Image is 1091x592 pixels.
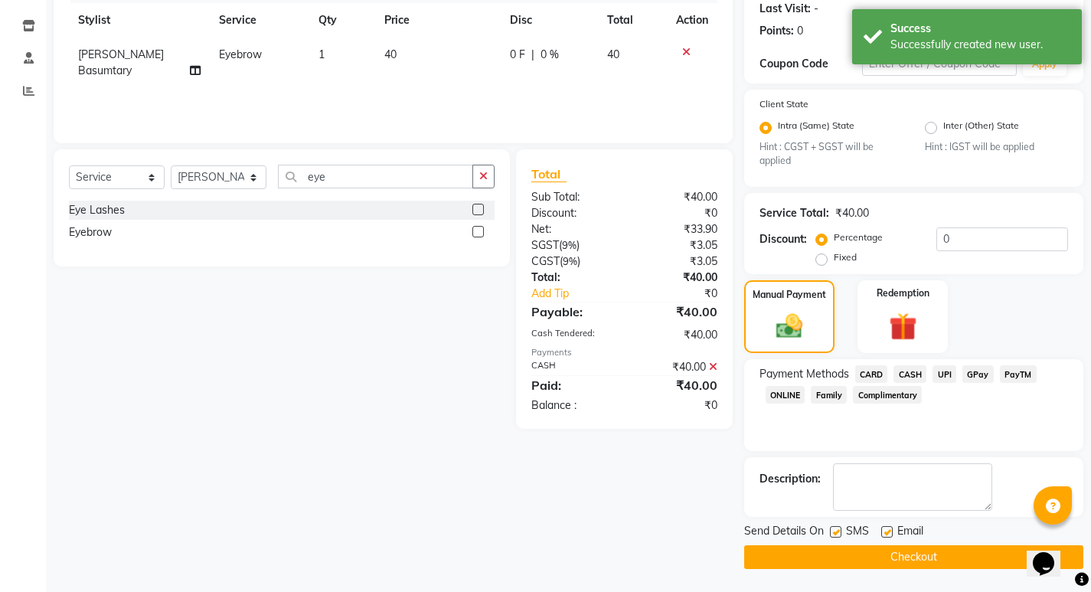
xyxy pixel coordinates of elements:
span: 40 [607,47,619,61]
img: _gift.svg [880,309,926,344]
div: Sub Total: [520,189,624,205]
div: Eye Lashes [69,202,125,218]
span: UPI [933,365,956,383]
th: Price [375,3,500,38]
div: Discount: [520,205,624,221]
div: ₹40.00 [624,327,728,343]
span: 0 F [510,47,525,63]
div: ₹40.00 [624,359,728,375]
div: Total: [520,270,624,286]
div: Points: [759,23,794,39]
div: ₹0 [624,205,728,221]
span: Payment Methods [759,366,849,382]
span: SMS [846,523,869,542]
div: ₹40.00 [624,270,728,286]
div: - [814,1,818,17]
div: Cash Tendered: [520,327,624,343]
span: Family [811,386,847,404]
button: Apply [1023,53,1067,76]
div: Last Visit: [759,1,811,17]
th: Service [210,3,309,38]
span: 40 [384,47,397,61]
a: Add Tip [520,286,642,302]
span: 1 [318,47,325,61]
div: Net: [520,221,624,237]
div: Service Total: [759,205,829,221]
div: Balance : [520,397,624,414]
div: Payments [531,346,717,359]
div: Discount: [759,231,807,247]
div: Eyebrow [69,224,112,240]
small: Hint : CGST + SGST will be applied [759,140,903,168]
th: Disc [501,3,599,38]
div: ₹40.00 [624,303,728,321]
button: Checkout [744,545,1083,569]
div: ( ) [520,253,624,270]
th: Qty [309,3,376,38]
div: ₹3.05 [624,253,728,270]
div: ₹40.00 [624,189,728,205]
div: ₹0 [642,286,729,302]
span: CASH [893,365,926,383]
span: 9% [562,239,577,251]
div: ₹33.90 [624,221,728,237]
div: ( ) [520,237,624,253]
span: GPay [962,365,994,383]
div: 0 [797,23,803,39]
span: CARD [855,365,888,383]
span: CGST [531,254,560,268]
iframe: chat widget [1027,531,1076,577]
span: [PERSON_NAME] Basumtary [78,47,164,77]
label: Redemption [877,286,929,300]
label: Fixed [834,250,857,264]
label: Inter (Other) State [943,119,1019,137]
th: Stylist [69,3,210,38]
div: ₹0 [624,397,728,414]
label: Percentage [834,231,883,244]
div: ₹40.00 [835,205,869,221]
div: ₹3.05 [624,237,728,253]
span: Complimentary [853,386,922,404]
span: SGST [531,238,559,252]
span: Email [897,523,923,542]
span: ONLINE [766,386,805,404]
span: | [531,47,534,63]
label: Client State [759,97,808,111]
span: 0 % [541,47,559,63]
label: Manual Payment [753,288,826,302]
th: Action [667,3,717,38]
div: Success [890,21,1070,37]
div: Payable: [520,303,624,321]
small: Hint : IGST will be applied [925,140,1068,154]
div: Paid: [520,376,624,394]
span: PayTM [1000,365,1037,383]
input: Search or Scan [278,165,473,188]
div: Coupon Code [759,56,862,72]
span: 9% [563,255,577,267]
span: Total [531,166,567,182]
div: CASH [520,359,624,375]
img: _cash.svg [768,311,811,342]
th: Total [598,3,666,38]
span: Send Details On [744,523,824,542]
span: Eyebrow [219,47,262,61]
div: Description: [759,471,821,487]
div: Successfully created new user. [890,37,1070,53]
label: Intra (Same) State [778,119,854,137]
div: ₹40.00 [624,376,728,394]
